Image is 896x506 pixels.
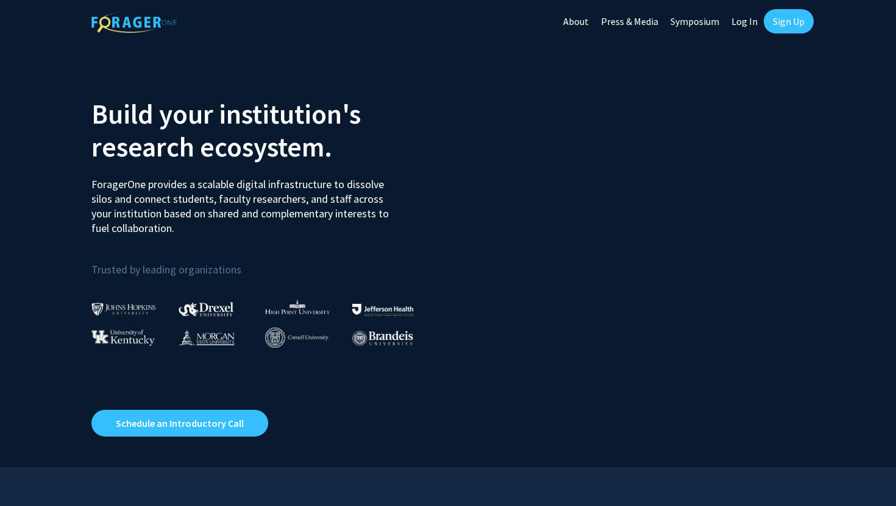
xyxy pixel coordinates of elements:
a: Sign Up [764,9,814,33]
p: Trusted by leading organizations [91,245,439,279]
img: Thomas Jefferson University [352,304,413,315]
img: Morgan State University [179,329,235,345]
img: Cornell University [265,328,329,348]
img: High Point University [265,300,330,314]
img: Brandeis University [352,331,413,346]
img: Drexel University [179,302,233,316]
a: Opens in a new tab [91,410,268,437]
img: Johns Hopkins University [91,303,156,315]
h2: Build your institution's research ecosystem. [91,97,439,163]
img: University of Kentucky [91,329,155,346]
p: ForagerOne provides a scalable digital infrastructure to dissolve silos and connect students, fac... [91,168,397,236]
img: ForagerOne Logo [91,12,177,33]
